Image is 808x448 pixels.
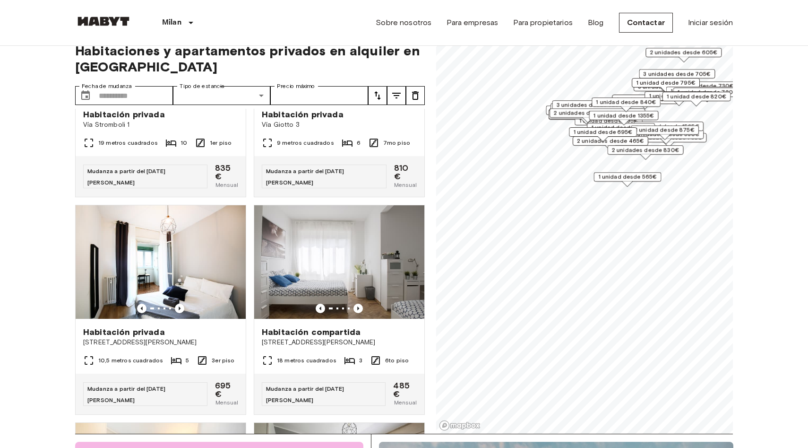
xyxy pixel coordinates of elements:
[284,357,336,364] font: metros cuadrados
[75,17,132,26] img: Hábito
[186,357,189,364] font: 5
[596,98,656,105] font: 1 unidad desde 840€
[210,139,232,146] font: 1er piso
[666,87,735,101] div: Marcador de mapa
[387,86,406,105] button: melodía
[593,112,654,119] font: 1 unidad desde 1355€
[611,146,679,153] font: 2 unidades desde 830€
[215,163,231,182] font: 835 €
[277,357,283,364] font: 18
[552,100,627,115] div: Marcador de mapa
[638,123,699,130] font: 1 unidad desde 1565€
[393,380,409,399] font: 485 €
[549,109,624,124] div: Marcador de mapa
[649,92,709,99] font: 1 unidad desde 770€
[83,109,165,120] font: Habitación privada
[662,81,738,96] div: Marcador de mapa
[612,95,678,109] div: Marcador de mapa
[636,79,696,86] font: 1 unidad desde 795€
[447,17,498,28] a: Para empresas
[592,97,661,112] div: Marcador de mapa
[643,70,711,77] font: 3 unidades desde 705€
[215,399,238,406] font: Mensual
[383,139,410,146] font: 7mo piso
[98,357,110,364] font: 10,5
[215,380,231,399] font: 695 €
[616,95,674,104] span: 1 units from €850
[589,111,658,125] div: Marcador de mapa
[83,338,197,346] font: [STREET_ADDRESS][PERSON_NAME]
[357,139,361,146] font: 6
[385,357,409,364] font: 6to piso
[175,304,184,313] button: Imagen anterior
[106,139,157,146] font: metros cuadrados
[82,83,131,89] font: Fecha de mudanza
[262,121,300,129] font: Vía Giotto 3
[266,385,344,404] font: Mudanza a partir del [DATE][PERSON_NAME]
[376,17,431,28] a: Sobre nosotros
[688,17,733,28] a: Iniciar sesión
[598,173,657,180] font: 1 unidad desde 565€
[87,167,165,186] font: Mudanza a partir del [DATE][PERSON_NAME]
[75,43,420,75] font: Habitaciones y apartamentos privados en alquiler en [GEOGRAPHIC_DATA]
[667,93,727,100] font: 1 unidad desde 820€
[513,17,573,28] a: Para propietarios
[254,205,424,319] img: Imagen de marketing de la unidad IT-14-026-002-02H
[645,48,722,62] div: Marcador de mapa
[550,103,619,118] div: Marcador de mapa
[587,123,655,138] div: Marcador de mapa
[76,86,95,105] button: Elija fecha
[549,110,624,124] div: Marcador de mapa
[635,126,695,133] font: 1 unidad desde 875€
[678,88,738,96] font: 1 unidad desde 720€
[180,83,224,89] font: Tipo de estancia
[639,69,715,84] div: Marcador de mapa
[215,181,238,188] font: Mensual
[645,91,713,106] div: Marcador de mapa
[262,338,375,346] font: [STREET_ADDRESS][PERSON_NAME]
[76,205,246,319] img: Imagen de marketing de la unidad IT-14-109-001-005
[662,92,731,106] div: Marcador de mapa
[406,86,425,105] button: melodía
[277,139,281,146] font: 9
[254,205,425,415] a: Imagen de marketing de la unidad IT-14-026-002-02HImagen anteriorImagen anteriorHabitación compar...
[262,327,361,337] font: Habitación compartida
[594,172,662,187] div: Marcador de mapa
[162,17,181,28] p: Milan
[368,86,387,105] button: melodía
[447,18,498,27] font: Para empresas
[569,127,637,142] div: Marcador de mapa
[673,88,742,102] div: Marcador de mapa
[573,136,648,151] div: Marcador de mapa
[394,181,417,188] font: Mensual
[607,145,683,160] div: Marcador de mapa
[181,139,187,146] font: 10
[556,101,623,108] font: 3 unidades desde 625€
[83,327,165,337] font: Habitación privada
[550,108,626,123] div: Marcador de mapa
[98,139,104,146] font: 19
[262,109,344,120] font: Habitación privada
[359,357,362,364] font: 3
[277,83,315,89] font: Precio máximo
[650,49,717,56] font: 2 unidades desde 605€
[394,163,408,182] font: 810 €
[546,105,621,120] div: Marcador de mapa
[631,125,699,140] div: Marcador de mapa
[554,109,622,116] font: 2 unidades desde 660€
[316,304,325,313] button: Imagen anterior
[439,420,481,431] a: Logotipo de Mapbox
[282,139,334,146] font: metros cuadrados
[619,13,673,33] a: Contactar
[632,78,700,93] div: Marcador de mapa
[83,121,129,129] font: Vía Stromboli 1
[212,357,234,364] font: 3er piso
[573,128,633,135] font: 1 unidad desde 695€
[670,88,731,95] font: 1 unidad desde 740€
[588,18,604,27] font: Blog
[436,31,733,434] canvas: Mapa
[666,82,734,89] font: 7 unidades desde 730€
[137,304,146,313] button: Imagen anterior
[112,357,163,364] font: metros cuadrados
[588,17,604,28] a: Blog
